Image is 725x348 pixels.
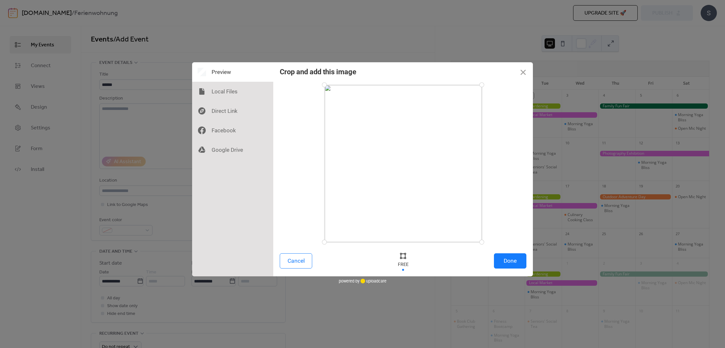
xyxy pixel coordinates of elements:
[192,140,273,160] div: Google Drive
[280,253,312,269] button: Cancel
[494,253,526,269] button: Done
[192,62,273,82] div: Preview
[192,82,273,101] div: Local Files
[360,279,387,283] a: uploadcare
[280,68,356,76] div: Crop and add this image
[513,62,533,82] button: Close
[192,101,273,121] div: Direct Link
[339,276,387,286] div: powered by
[192,121,273,140] div: Facebook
